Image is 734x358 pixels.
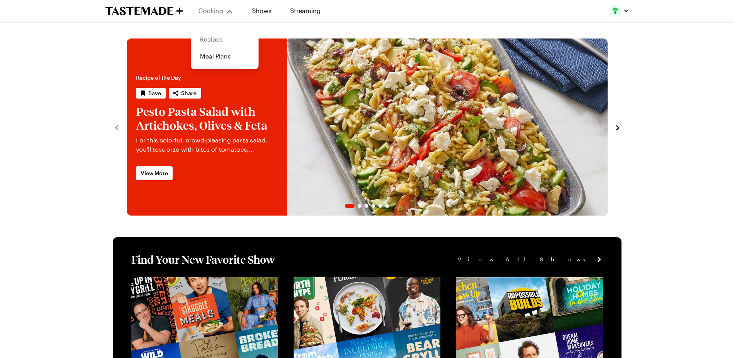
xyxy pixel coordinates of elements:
button: Save recipe [136,88,166,99]
a: View full content for [object Object] [131,278,237,285]
a: To Tastemade Home Page [105,7,183,15]
span: Go to slide 3 [364,204,368,208]
span: View More [141,169,168,177]
span: Save [148,89,161,97]
h1: Find Your New Favorite Show [131,253,275,266]
span: View All Shows [458,255,594,264]
span: Go to slide 4 [371,204,375,208]
span: Cooking [198,7,223,14]
img: Profile picture [609,5,621,17]
span: Go to slide 6 [385,204,389,208]
button: Cooking [198,2,233,20]
button: Profile picture [609,5,629,17]
span: Go to slide 5 [378,204,382,208]
button: navigate to next item [614,122,621,132]
a: View full content for [object Object] [294,278,399,285]
button: navigate to previous item [113,122,121,132]
span: Go to slide 2 [358,204,361,208]
a: View More [136,166,173,180]
span: Go to slide 1 [345,204,354,208]
a: Meal Plans [195,48,254,65]
a: View All Shows [458,255,603,264]
a: View full content for [object Object] [456,278,561,285]
div: Cooking [191,26,259,69]
button: Share [169,88,201,99]
a: Recipes [195,31,254,48]
div: 1 / 6 [127,38,608,216]
span: Share [181,89,197,97]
